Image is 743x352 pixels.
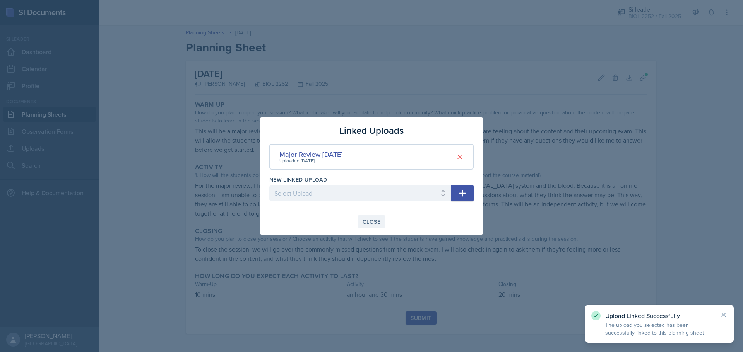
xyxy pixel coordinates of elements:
[279,157,343,164] div: Uploaded [DATE]
[339,124,404,138] h3: Linked Uploads
[605,321,714,337] p: The upload you selected has been successfully linked to this planning sheet
[279,149,343,160] div: Major Review [DATE]
[363,219,380,225] div: Close
[605,312,714,320] p: Upload Linked Successfully
[358,215,385,228] button: Close
[269,176,327,184] label: New Linked Upload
